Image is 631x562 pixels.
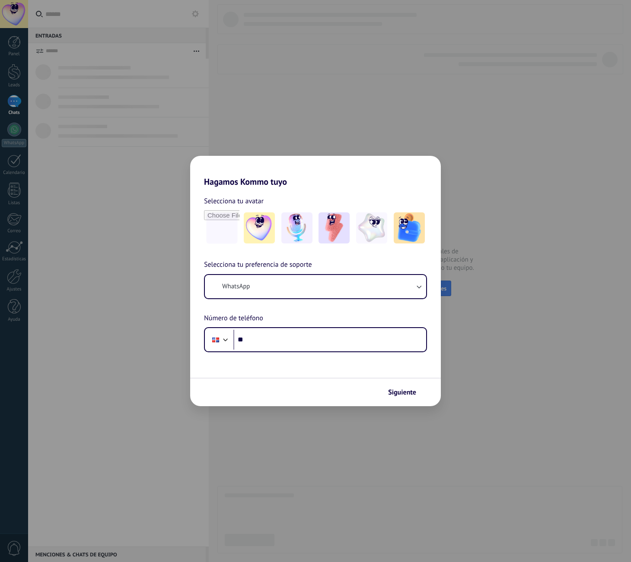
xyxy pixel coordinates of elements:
[222,282,250,291] span: WhatsApp
[356,212,387,243] img: -4.jpeg
[388,389,416,395] span: Siguiente
[394,212,425,243] img: -5.jpeg
[244,212,275,243] img: -1.jpeg
[207,331,224,349] div: Dominican Republic: + 1
[204,259,312,271] span: Selecciona tu preferencia de soporte
[190,156,441,187] h2: Hagamos Kommo tuyo
[319,212,350,243] img: -3.jpeg
[384,385,428,400] button: Siguiente
[281,212,312,243] img: -2.jpeg
[204,196,264,207] span: Selecciona tu avatar
[204,313,263,324] span: Número de teléfono
[205,275,426,298] button: WhatsApp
